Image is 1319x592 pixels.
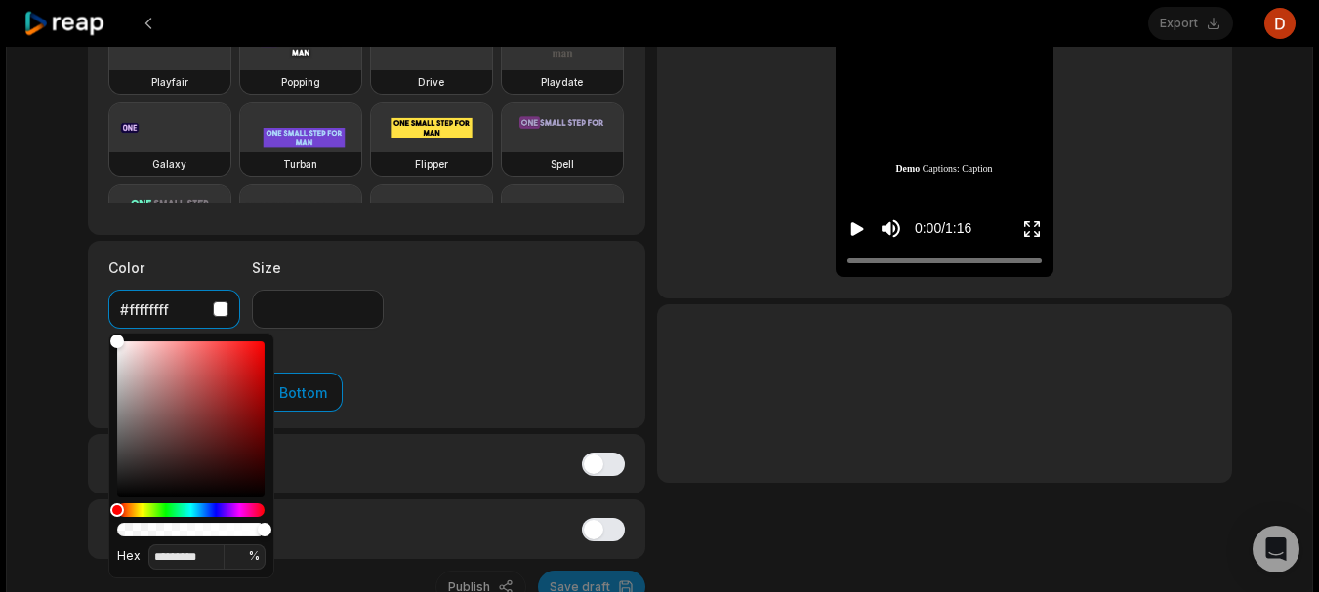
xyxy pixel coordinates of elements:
label: Size [252,257,384,278]
h3: Flipper [415,156,448,172]
button: Enter Fullscreen [1022,211,1042,247]
span: Hex [117,548,141,563]
h3: Playdate [541,74,583,90]
label: Color [108,257,240,278]
h3: Turban [283,156,317,172]
h3: Drive [418,74,444,90]
h3: Playfair [151,74,188,90]
span: Caption [963,162,993,177]
h3: Spell [551,156,574,172]
div: Alpha [117,523,265,536]
h3: Popping [281,74,320,90]
button: Play video [847,211,867,247]
div: Hue [117,503,265,517]
div: #ffffffff [120,299,205,320]
span: % [249,548,260,564]
button: #ffffffff [108,290,240,329]
span: Captions: [923,162,960,177]
h3: Galaxy [152,156,186,172]
button: Bottom [264,373,343,412]
button: Mute sound [879,217,903,241]
div: Open Intercom Messenger [1253,526,1299,572]
span: Demo [896,162,921,177]
div: Color [117,341,265,497]
div: 0:00 / 1:16 [915,218,971,239]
